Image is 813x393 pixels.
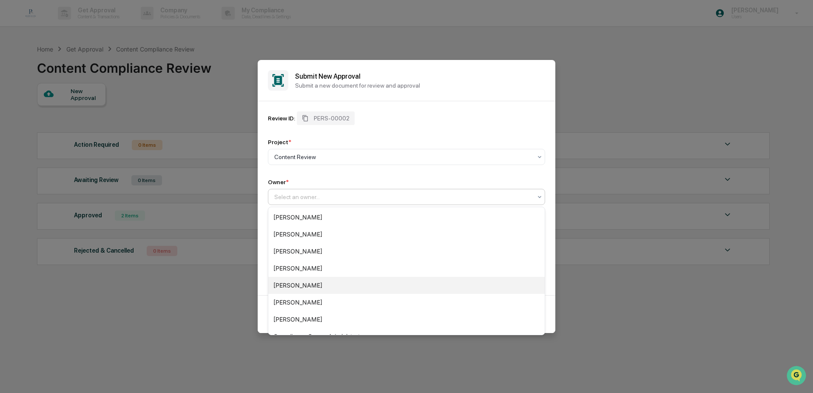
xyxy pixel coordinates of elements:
div: Start new chat [29,65,139,74]
p: Submit a new document for review and approval [295,82,545,89]
h2: Submit New Approval [295,72,545,80]
span: PERS-00002 [314,115,350,122]
a: 🖐️Preclearance [5,104,58,119]
div: [PERSON_NAME] [268,294,545,311]
div: We're available if you need us! [29,74,108,80]
div: Compliance Group: Administrators [268,328,545,345]
div: [PERSON_NAME] [268,260,545,277]
span: Attestations [70,107,105,116]
span: Pylon [85,144,103,151]
img: 1746055101610-c473b297-6a78-478c-a979-82029cc54cd1 [9,65,24,80]
span: Preclearance [17,107,55,116]
p: How can we help? [9,18,155,31]
div: [PERSON_NAME] [268,243,545,260]
button: Start new chat [145,68,155,78]
div: [PERSON_NAME] [268,311,545,328]
div: [PERSON_NAME] [268,226,545,243]
span: Data Lookup [17,123,54,132]
div: [PERSON_NAME] [268,277,545,294]
a: Powered byPylon [60,144,103,151]
div: Project [268,139,291,145]
div: Owner [268,179,289,185]
div: 🗄️ [62,108,68,115]
iframe: Open customer support [786,365,809,388]
div: 🔎 [9,124,15,131]
div: 🖐️ [9,108,15,115]
div: Review ID: [268,115,295,122]
a: 🔎Data Lookup [5,120,57,135]
a: 🗄️Attestations [58,104,109,119]
div: [PERSON_NAME] [268,209,545,226]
